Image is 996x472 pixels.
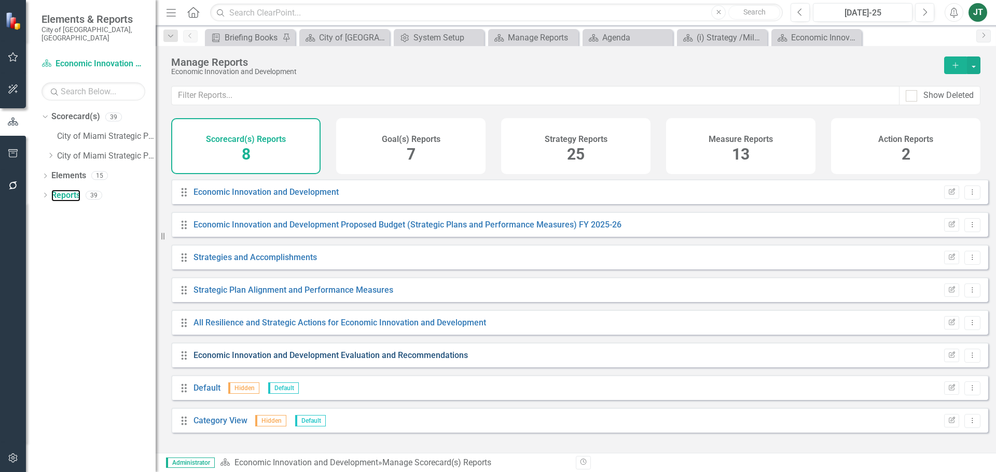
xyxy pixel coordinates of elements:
[295,415,326,426] span: Default
[171,68,934,76] div: Economic Innovation and Development
[396,31,481,44] a: System Setup
[709,135,773,144] h4: Measure Reports
[302,31,387,44] a: City of [GEOGRAPHIC_DATA]
[382,135,440,144] h4: Goal(s) Reports
[193,252,317,262] a: Strategies and Accomplishments
[728,5,780,20] button: Search
[105,112,122,121] div: 39
[774,31,859,44] a: Economic Innovation and Development
[508,31,576,44] div: Manage Reports
[4,11,24,31] img: ClearPoint Strategy
[545,135,607,144] h4: Strategy Reports
[319,31,387,44] div: City of [GEOGRAPHIC_DATA]
[41,82,145,101] input: Search Below...
[220,457,568,469] div: » Manage Scorecard(s) Reports
[413,31,481,44] div: System Setup
[193,350,468,360] a: Economic Innovation and Development Evaluation and Recommendations
[743,8,766,16] span: Search
[732,145,750,163] span: 13
[585,31,670,44] a: Agenda
[791,31,859,44] div: Economic Innovation and Development
[41,58,145,70] a: Economic Innovation and Development
[491,31,576,44] a: Manage Reports
[680,31,765,44] a: (i) Strategy /Milestone Evaluation and Recommendation Report
[242,145,251,163] span: 8
[228,382,259,394] span: Hidden
[255,415,286,426] span: Hidden
[567,145,585,163] span: 25
[41,25,145,42] small: City of [GEOGRAPHIC_DATA], [GEOGRAPHIC_DATA]
[193,285,393,295] a: Strategic Plan Alignment and Performance Measures
[407,145,416,163] span: 7
[51,170,86,182] a: Elements
[41,13,145,25] span: Elements & Reports
[969,3,987,22] button: JT
[171,86,900,105] input: Filter Reports...
[210,4,783,22] input: Search ClearPoint...
[208,31,280,44] a: Briefing Books
[171,56,934,68] div: Manage Reports
[193,318,486,327] a: All Resilience and Strategic Actions for Economic Innovation and Development
[166,457,215,468] span: Administrator
[57,131,156,142] a: City of Miami Strategic Plan
[923,90,974,102] div: Show Deleted
[878,135,933,144] h4: Action Reports
[234,457,378,467] a: Economic Innovation and Development
[193,416,247,425] a: Category View
[193,220,621,230] a: Economic Innovation and Development Proposed Budget (Strategic Plans and Performance Measures) FY...
[193,383,220,393] a: Default
[86,191,102,199] div: 39
[817,7,909,19] div: [DATE]-25
[57,150,156,162] a: City of Miami Strategic Plan (NEW)
[813,3,912,22] button: [DATE]-25
[91,171,108,180] div: 15
[268,382,299,394] span: Default
[697,31,765,44] div: (i) Strategy /Milestone Evaluation and Recommendation Report
[51,190,80,202] a: Reports
[193,187,339,197] a: Economic Innovation and Development
[902,145,910,163] span: 2
[206,135,286,144] h4: Scorecard(s) Reports
[602,31,670,44] div: Agenda
[51,111,100,123] a: Scorecard(s)
[225,31,280,44] div: Briefing Books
